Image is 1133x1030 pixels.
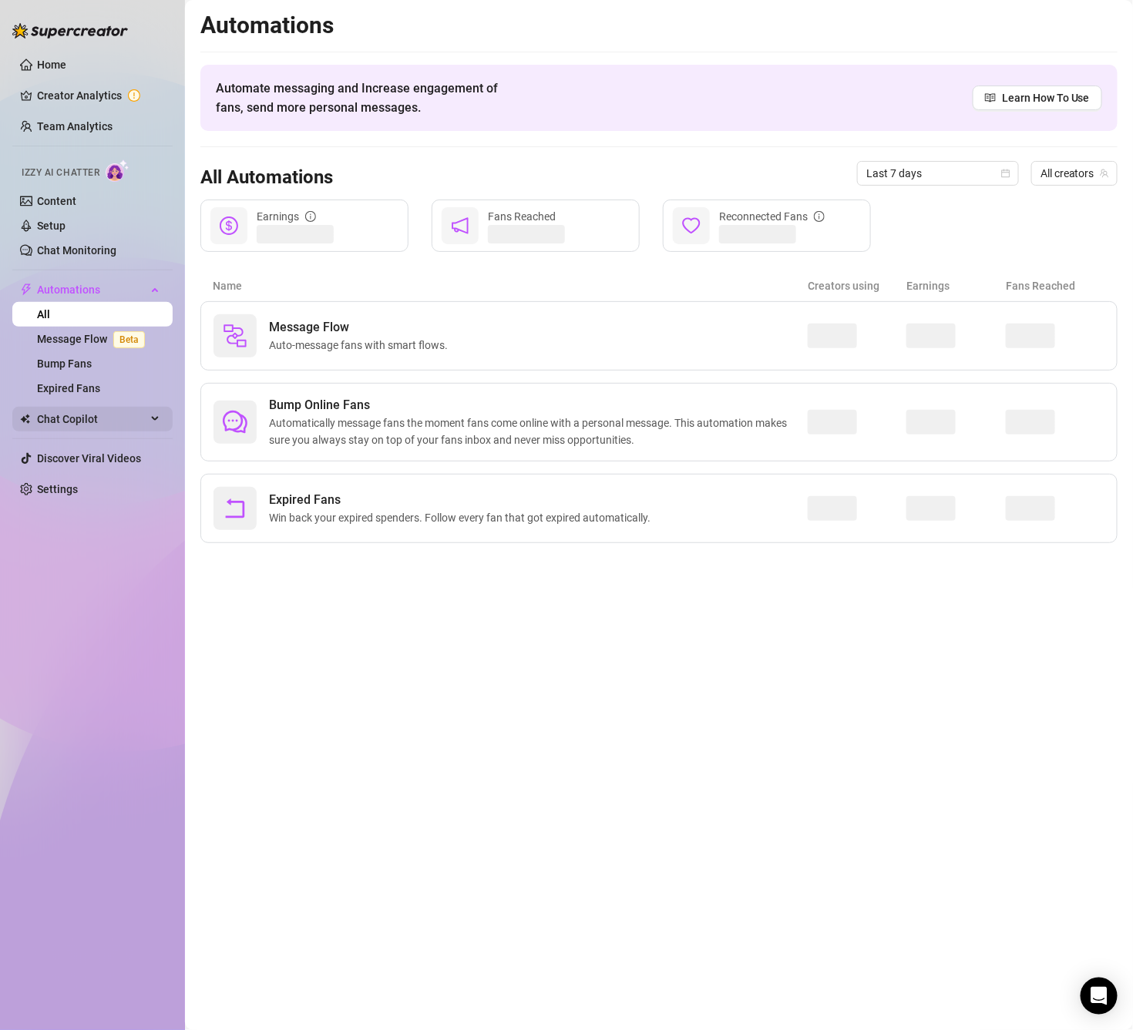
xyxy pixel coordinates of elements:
article: Name [213,277,808,294]
img: Chat Copilot [20,414,30,424]
span: dollar [220,216,238,235]
span: Chat Copilot [37,407,146,431]
span: Fans Reached [488,210,556,223]
a: Chat Monitoring [37,244,116,257]
span: Expired Fans [269,491,657,509]
span: Automatically message fans the moment fans come online with a personal message. This automation m... [269,414,808,448]
span: info-circle [305,211,316,222]
a: Learn How To Use [973,86,1102,110]
span: notification [451,216,469,235]
span: info-circle [814,211,825,222]
span: Automations [37,277,146,302]
span: Learn How To Use [1002,89,1090,106]
span: Message Flow [269,318,454,337]
span: team [1100,169,1109,178]
span: calendar [1001,169,1010,178]
span: thunderbolt [20,284,32,296]
article: Creators using [808,277,907,294]
a: Bump Fans [37,357,92,370]
span: comment [223,410,247,434]
span: Bump Online Fans [269,396,808,414]
img: AI Chatter [106,159,129,182]
div: Earnings [257,208,316,225]
a: Expired Fans [37,382,100,394]
span: rollback [223,496,247,521]
span: read [985,92,996,103]
div: Open Intercom Messenger [1081,978,1118,1015]
a: Message FlowBeta [37,333,151,345]
article: Earnings [907,277,1007,294]
a: Discover Viral Videos [37,452,141,465]
div: Reconnected Fans [719,208,825,225]
span: Beta [113,331,145,348]
a: Team Analytics [37,120,113,133]
span: Last 7 days [866,162,1010,185]
span: All creators [1041,162,1108,185]
a: Home [37,59,66,71]
span: Auto-message fans with smart flows. [269,337,454,354]
a: Settings [37,483,78,495]
img: svg%3e [223,324,247,348]
span: Automate messaging and Increase engagement of fans, send more personal messages. [216,79,513,117]
a: Creator Analytics exclamation-circle [37,83,160,108]
article: Fans Reached [1006,277,1105,294]
img: logo-BBDzfeDw.svg [12,23,128,39]
span: Win back your expired spenders. Follow every fan that got expired automatically. [269,509,657,526]
a: Setup [37,220,66,232]
h2: Automations [200,11,1118,40]
a: Content [37,195,76,207]
a: All [37,308,50,320]
span: heart [682,216,701,235]
h3: All Automations [200,166,333,190]
span: Izzy AI Chatter [22,166,99,180]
